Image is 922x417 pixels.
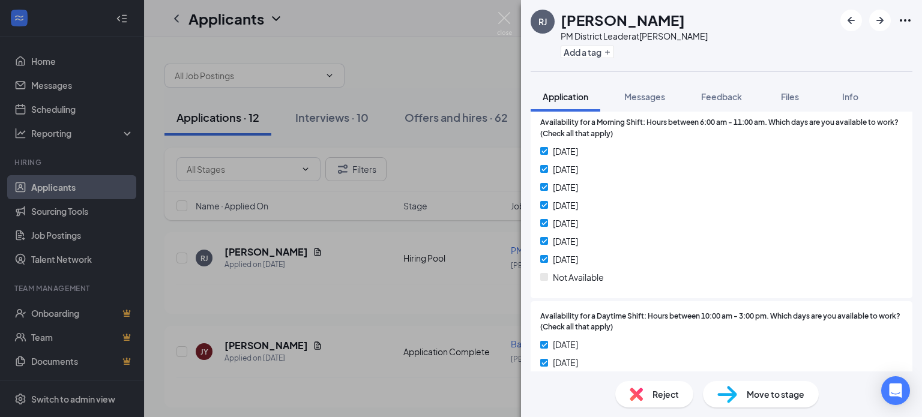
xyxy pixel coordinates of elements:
[553,199,578,212] span: [DATE]
[553,271,604,284] span: Not Available
[842,91,858,102] span: Info
[553,253,578,266] span: [DATE]
[553,145,578,158] span: [DATE]
[624,91,665,102] span: Messages
[781,91,799,102] span: Files
[881,376,910,405] div: Open Intercom Messenger
[553,235,578,248] span: [DATE]
[869,10,891,31] button: ArrowRight
[840,10,862,31] button: ArrowLeftNew
[844,13,858,28] svg: ArrowLeftNew
[553,356,578,369] span: [DATE]
[540,311,903,334] span: Availability for a Daytime Shift: Hours between 10:00 am - 3:00 pm. Which days are you available ...
[543,91,588,102] span: Application
[561,46,614,58] button: PlusAdd a tag
[553,181,578,194] span: [DATE]
[561,10,685,30] h1: [PERSON_NAME]
[873,13,887,28] svg: ArrowRight
[553,338,578,351] span: [DATE]
[604,49,611,56] svg: Plus
[561,30,708,42] div: PM District Leader at [PERSON_NAME]
[898,13,912,28] svg: Ellipses
[701,91,742,102] span: Feedback
[747,388,804,401] span: Move to stage
[553,163,578,176] span: [DATE]
[538,16,547,28] div: RJ
[652,388,679,401] span: Reject
[540,117,903,140] span: Availability for a Morning Shift: Hours between 6:00 am - 11:00 am. Which days are you available ...
[553,217,578,230] span: [DATE]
